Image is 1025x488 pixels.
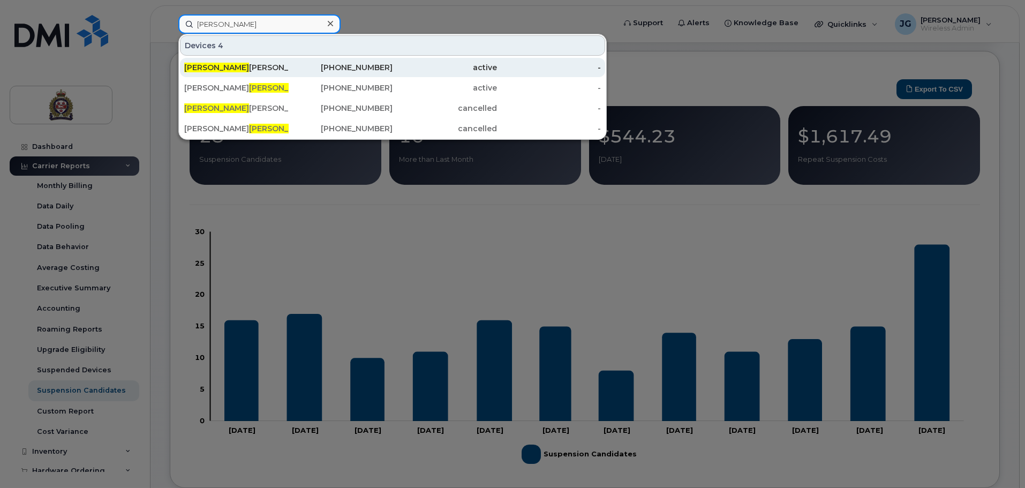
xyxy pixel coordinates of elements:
span: [PERSON_NAME] [249,124,314,133]
div: [PERSON_NAME] [184,62,289,73]
div: [PHONE_NUMBER] [289,82,393,93]
div: Devices [180,35,605,56]
div: active [393,62,497,73]
div: [PHONE_NUMBER] [289,62,393,73]
input: Find something... [178,14,341,34]
div: [PHONE_NUMBER] [289,123,393,134]
span: [PERSON_NAME] [184,63,249,72]
span: [PERSON_NAME] [184,103,249,113]
span: [PERSON_NAME] [249,83,314,93]
div: cancelled [393,103,497,114]
div: [PERSON_NAME] ly [184,82,289,93]
div: [PERSON_NAME] ly [184,123,289,134]
div: [PERSON_NAME] [184,103,289,114]
div: cancelled [393,123,497,134]
a: [PERSON_NAME][PERSON_NAME]ly[PHONE_NUMBER]active- [180,78,605,97]
a: [PERSON_NAME][PERSON_NAME][PHONE_NUMBER]active- [180,58,605,77]
div: - [497,62,601,73]
div: - [497,82,601,93]
a: [PERSON_NAME][PERSON_NAME]ly[PHONE_NUMBER]cancelled- [180,119,605,138]
div: active [393,82,497,93]
span: 4 [218,40,223,51]
div: - [497,103,601,114]
div: - [497,123,601,134]
a: [PERSON_NAME][PERSON_NAME][PHONE_NUMBER]cancelled- [180,99,605,118]
div: [PHONE_NUMBER] [289,103,393,114]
